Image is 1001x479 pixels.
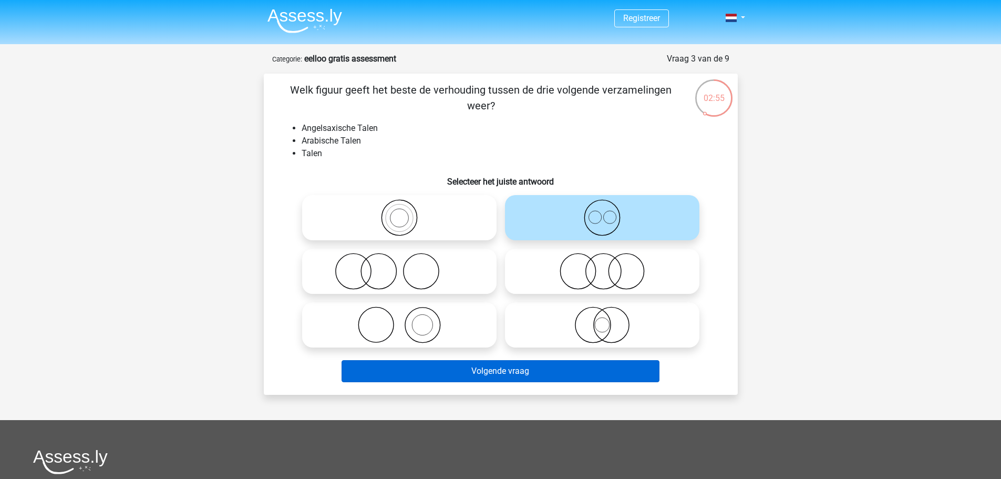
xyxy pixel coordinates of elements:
div: Vraag 3 van de 9 [667,53,729,65]
p: Welk figuur geeft het beste de verhouding tussen de drie volgende verzamelingen weer? [281,82,682,114]
button: Volgende vraag [342,360,659,382]
small: Categorie: [272,55,302,63]
a: Registreer [623,13,660,23]
img: Assessly logo [33,450,108,474]
li: Talen [302,147,721,160]
li: Angelsaxische Talen [302,122,721,135]
h6: Selecteer het juiste antwoord [281,168,721,187]
div: 02:55 [694,78,734,105]
strong: eelloo gratis assessment [304,54,396,64]
li: Arabische Talen [302,135,721,147]
img: Assessly [267,8,342,33]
